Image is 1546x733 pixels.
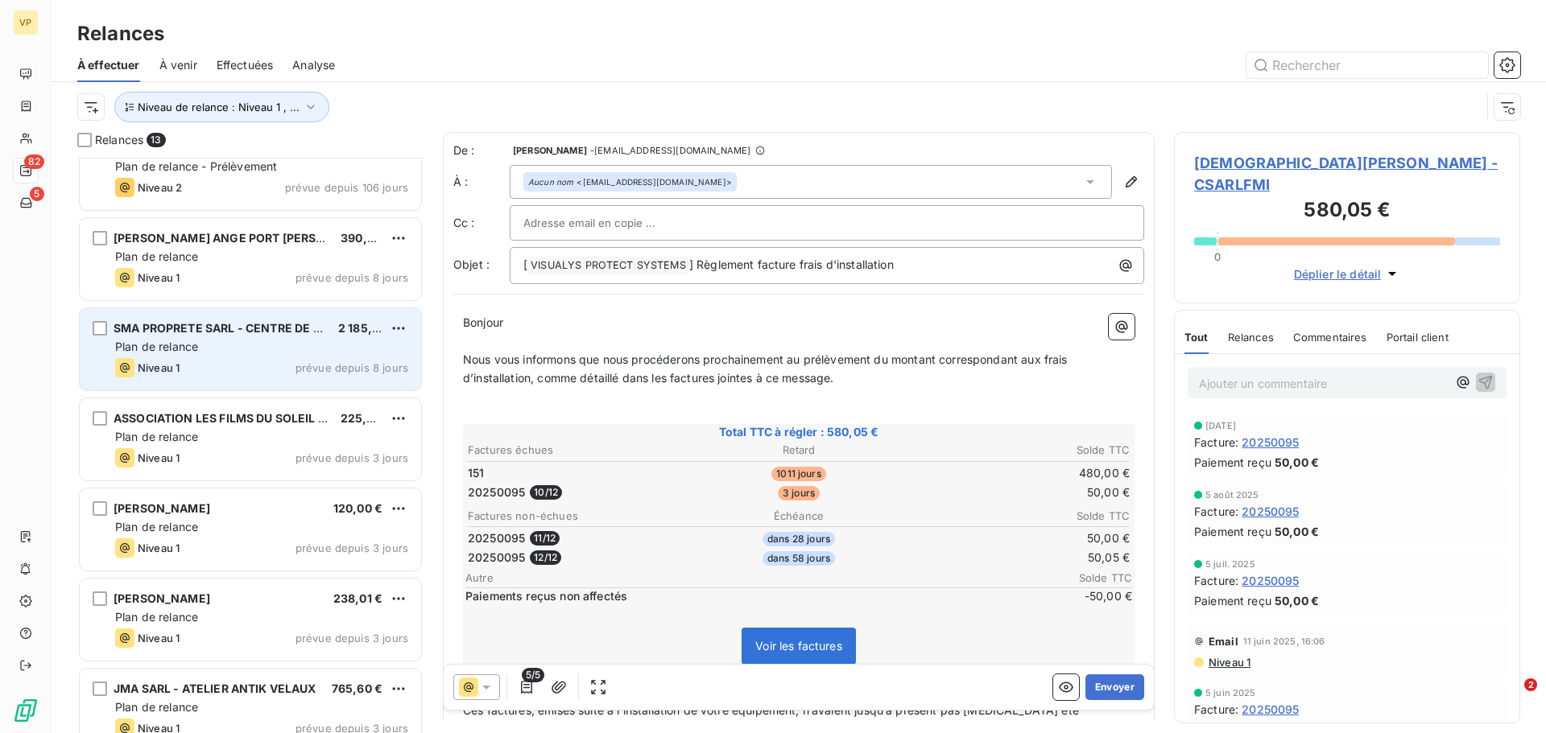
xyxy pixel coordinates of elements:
[1242,701,1299,718] span: 20250095
[465,571,1035,584] span: Autre
[911,549,1131,566] td: 50,05 €
[77,57,140,73] span: À effectuer
[528,176,732,187] div: <[EMAIL_ADDRESS][DOMAIN_NAME]>
[1246,52,1488,78] input: Rechercher
[115,159,277,173] span: Plan de relance - Prélèvement
[1242,503,1299,520] span: 20250095
[1184,331,1209,344] span: Tout
[1242,572,1299,589] span: 20250095
[24,154,44,169] span: 82
[138,361,180,374] span: Niveau 1
[763,551,835,566] span: dans 58 jours
[530,550,561,565] span: 12 / 12
[590,146,750,155] span: - [EMAIL_ADDRESS][DOMAIN_NAME]
[30,187,44,201] span: 5
[463,352,1071,385] span: Nous vous informons que nous procéderons prochainement au prélèvement du montant correspondant au...
[138,271,180,284] span: Niveau 1
[1275,454,1319,471] span: 50,00 €
[467,549,687,566] td: 20250095
[115,340,198,353] span: Plan de relance
[13,698,39,723] img: Logo LeanPay
[296,361,408,374] span: prévue depuis 8 jours
[1205,688,1256,698] span: 5 juin 2025
[285,181,408,194] span: prévue depuis 106 jours
[771,467,826,481] span: 1011 jours
[463,315,503,329] span: Bonjour
[528,176,573,187] em: Aucun nom
[1293,331,1367,344] span: Commentaires
[114,501,210,515] span: [PERSON_NAME]
[453,215,510,231] label: Cc :
[468,465,484,481] span: 151
[467,442,687,459] th: Factures échues
[77,19,164,48] h3: Relances
[763,532,835,546] span: dans 28 jours
[114,231,379,245] span: [PERSON_NAME] ANGE PORT [PERSON_NAME]
[114,591,210,605] span: [PERSON_NAME]
[1209,635,1238,648] span: Email
[296,271,408,284] span: prévue depuis 8 jours
[1194,523,1271,540] span: Paiement reçu
[296,632,408,644] span: prévue depuis 3 jours
[1194,572,1238,589] span: Facture :
[1035,588,1132,604] span: -50,00 €
[530,485,562,500] span: 10 / 12
[114,682,316,695] span: JMA SARL - ATELIER ANTIK VELAUX
[453,142,510,159] span: De :
[513,146,587,155] span: [PERSON_NAME]
[1205,559,1255,569] span: 5 juil. 2025
[1243,636,1325,646] span: 11 juin 2025, 16:06
[332,682,382,695] span: 765,60 €
[1194,592,1271,609] span: Paiement reçu
[453,174,510,190] label: À :
[688,508,908,525] th: Échéance
[1275,523,1319,540] span: 50,00 €
[468,484,525,500] span: 20250095
[528,257,688,275] span: VISUALYS PROTECT SYSTEMS
[467,529,687,547] td: 20250095
[1194,454,1271,471] span: Paiement reçu
[530,531,560,546] span: 11 / 12
[453,257,490,271] span: Objet :
[465,588,1032,604] span: Paiements reçus non affectés
[138,632,180,644] span: Niveau 1
[1194,196,1500,228] h3: 580,05 €
[1194,434,1238,451] span: Facture :
[911,529,1131,547] td: 50,00 €
[1228,331,1274,344] span: Relances
[755,639,842,653] span: Voir les factures
[138,181,182,194] span: Niveau 2
[911,442,1131,459] th: Solde TTC
[115,520,198,533] span: Plan de relance
[1194,152,1500,196] span: [DEMOGRAPHIC_DATA][PERSON_NAME] - CSARLFMI
[159,57,197,73] span: À venir
[114,92,329,122] button: Niveau de relance : Niveau 1 , ...
[911,464,1131,482] td: 480,00 €
[1491,678,1530,717] iframe: Intercom live chat
[1214,250,1221,263] span: 0
[114,321,396,335] span: SMA PROPRETE SARL - CENTRE DE TRI VITROLLES
[115,700,198,714] span: Plan de relance
[467,508,687,525] th: Factures non-échues
[1242,434,1299,451] span: 20250095
[333,501,382,515] span: 120,00 €
[138,101,300,113] span: Niveau de relance : Niveau 1 , ...
[688,442,908,459] th: Retard
[217,57,274,73] span: Effectuées
[522,668,544,682] span: 5/5
[465,424,1132,440] span: Total TTC à régler : 580,05 €
[1085,674,1144,700] button: Envoyer
[1275,592,1319,609] span: 50,00 €
[1194,701,1238,718] span: Facture :
[523,211,697,235] input: Adresse email en copie ...
[115,249,198,263] span: Plan de relance
[138,542,180,554] span: Niveau 1
[1294,266,1382,282] span: Déplier le détail
[1205,490,1259,500] span: 5 août 2025
[911,508,1131,525] th: Solde TTC
[115,430,198,443] span: Plan de relance
[333,591,382,605] span: 238,01 €
[292,57,335,73] span: Analyse
[1194,503,1238,520] span: Facture :
[341,411,392,425] span: 225,60 €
